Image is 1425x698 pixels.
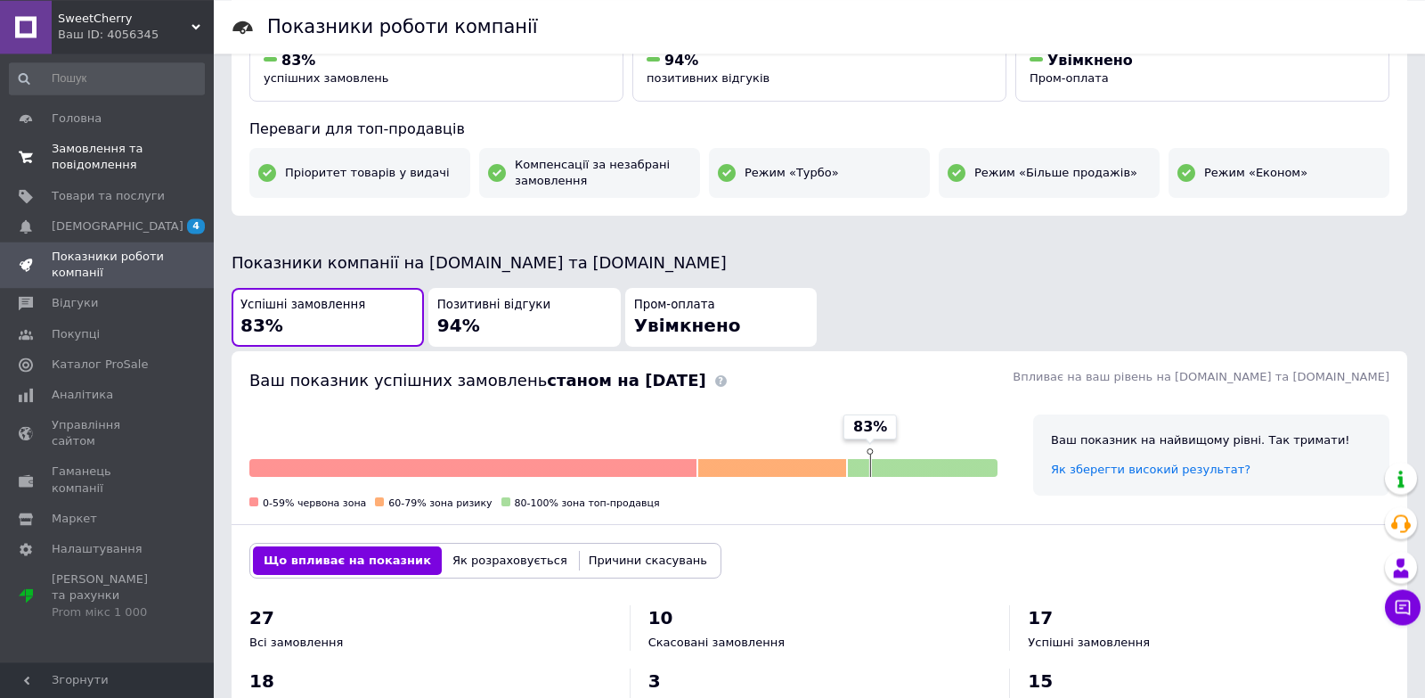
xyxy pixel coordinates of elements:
div: Prom мікс 1 000 [52,604,165,620]
button: Як розраховується [442,546,578,575]
span: Аналітика [52,387,113,403]
span: Пром-оплата [1030,71,1109,85]
span: 17 [1028,607,1053,628]
span: Пріоритет товарів у видачі [285,165,450,181]
span: 80-100% зона топ-продавця [515,497,660,509]
div: Ваш ID: 4056345 [58,27,214,43]
button: Що впливає на показник [253,546,442,575]
span: Режим «Турбо» [745,165,839,181]
span: Замовлення та повідомлення [52,141,165,173]
button: Чат з покупцем [1385,589,1421,625]
span: Покупці [52,326,100,342]
span: Режим «Більше продажів» [974,165,1137,181]
div: Ваш показник на найвищому рівні. Так тримати! [1051,432,1372,448]
span: Відгуки [52,295,98,311]
span: 83% [240,315,283,336]
span: 18 [249,670,274,692]
input: Пошук [9,62,205,94]
span: Каталог ProSale [52,357,148,373]
h1: Показники роботи компанії [267,16,538,37]
span: Позитивні відгуки [437,297,550,314]
span: Увімкнено [1047,52,1133,69]
span: Товари та послуги [52,188,165,204]
span: позитивних відгуків [647,71,769,85]
span: 3 [648,670,661,692]
button: 94%позитивних відгуків [632,37,1006,102]
b: станом на [DATE] [547,371,705,390]
span: Маркет [52,511,97,527]
span: 94% [437,315,480,336]
span: Всі замовлення [249,636,343,649]
span: 83% [281,52,315,69]
span: 83% [853,417,887,437]
span: Впливає на ваш рівень на [DOMAIN_NAME] та [DOMAIN_NAME] [1013,370,1389,383]
span: Показники компанії на [DOMAIN_NAME] та [DOMAIN_NAME] [232,253,727,272]
span: успішних замовлень [264,71,388,85]
button: УвімкненоПром-оплата [1015,37,1389,102]
button: Позитивні відгуки94% [428,288,621,348]
span: Компенсації за незабрані замовлення [515,157,691,189]
span: [PERSON_NAME] та рахунки [52,571,165,620]
span: Управління сайтом [52,417,165,449]
span: Режим «Економ» [1204,165,1307,181]
span: Пром-оплата [634,297,715,314]
span: Успішні замовлення [1028,636,1150,649]
span: Головна [52,111,102,127]
span: 27 [249,607,274,628]
span: 60-79% зона ризику [388,497,492,509]
button: Успішні замовлення83% [232,288,424,348]
span: 0-59% червона зона [263,497,366,509]
button: 83%успішних замовлень [249,37,623,102]
span: 15 [1028,670,1053,692]
span: Гаманець компанії [52,464,165,496]
span: Увімкнено [634,315,741,336]
span: Налаштування [52,541,142,557]
span: 4 [187,218,205,234]
span: Ваш показник успішних замовлень [249,371,706,390]
span: Показники роботи компанії [52,249,165,281]
a: Як зберегти високий результат? [1051,463,1250,476]
span: SweetCherry [58,11,191,27]
button: Причини скасувань [578,546,718,575]
button: Пром-оплатаУвімкнено [625,288,818,348]
span: Успішні замовлення [240,297,365,314]
span: 94% [664,52,698,69]
span: Скасовані замовлення [648,636,785,649]
span: 10 [648,607,673,628]
span: Переваги для топ-продавців [249,120,465,137]
span: [DEMOGRAPHIC_DATA] [52,218,183,234]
